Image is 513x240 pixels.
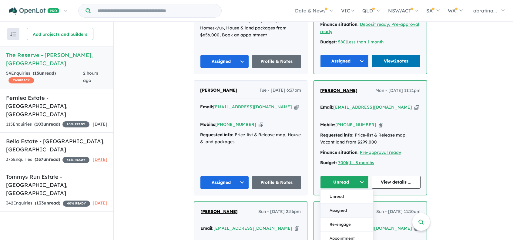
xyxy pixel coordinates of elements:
input: Try estate name, suburb, builder or developer [92,4,220,17]
a: 580 [338,39,346,45]
a: [EMAIL_ADDRESS][DOMAIN_NAME] [213,225,292,231]
a: Deposit ready, Pre-approval ready [320,22,419,34]
a: [EMAIL_ADDRESS][DOMAIN_NAME] [333,104,412,110]
a: View details ... [372,176,421,189]
span: [DATE] [93,200,107,206]
button: Re-engage [320,217,373,231]
button: Assigned [320,203,373,217]
span: abratina... [473,8,497,14]
strong: Mobile: [320,122,335,127]
strong: Budget: [320,39,337,45]
div: Price-list & Release map, House & land packages [200,131,301,146]
strong: ( unread) [33,70,56,76]
a: [PERSON_NAME] [200,87,237,94]
span: 133 [36,200,44,206]
div: Price-list & Release map, Vacant land from $299,000 [320,132,421,146]
button: Assigned [320,55,369,68]
a: [EMAIL_ADDRESS][DOMAIN_NAME] [213,104,292,110]
strong: Email: [200,104,213,110]
div: 342 Enquir ies [6,200,90,207]
strong: ( unread) [35,157,60,162]
span: 337 [36,157,43,162]
a: [PERSON_NAME] [320,87,357,94]
strong: Email: [320,104,333,110]
span: [DATE] [93,121,107,127]
a: Less than 1 month [347,39,384,45]
div: Brochure & Inclusions, House & Land <u>Lot 209: Liberty 23 by Boutique Homes</u>, House & land pa... [200,10,301,39]
button: Copy [379,122,383,128]
span: 15 [34,70,39,76]
div: 54 Enquir ies [6,70,83,84]
div: 115 Enquir ies [6,121,89,128]
button: Copy [295,225,299,232]
div: | [320,159,421,167]
div: 375 Enquir ies [6,156,89,163]
span: [PERSON_NAME] [200,209,238,214]
button: Copy [259,121,263,128]
strong: Budget: [320,160,337,165]
span: Mon - [DATE] 11:21pm [375,87,421,94]
span: [DATE] [93,157,107,162]
a: View2notes [372,55,421,68]
a: 1 - 3 months [349,160,374,165]
h5: Bella Estate - [GEOGRAPHIC_DATA] , [GEOGRAPHIC_DATA] [6,137,107,154]
span: [PERSON_NAME] [320,88,357,93]
a: [PHONE_NUMBER] [335,122,376,127]
span: 103 [36,121,43,127]
button: Unread [320,176,369,189]
button: Copy [414,104,419,110]
span: CASHBACK [8,77,34,83]
span: 10 % READY [62,121,89,127]
button: Add projects and builders [27,28,93,40]
span: 40 % READY [63,201,90,207]
a: Profile & Notes [252,176,301,189]
span: Sun - [DATE] 11:10am [376,208,421,215]
strong: Requested info: [200,132,233,137]
span: Tue - [DATE] 6:37pm [260,87,301,94]
button: Assigned [200,55,249,68]
span: 2 hours ago [83,70,98,83]
strong: ( unread) [35,200,60,206]
span: Sun - [DATE] 2:56pm [258,208,301,215]
span: 45 % READY [62,157,89,163]
strong: Mobile: [200,122,215,127]
button: Copy [294,104,299,110]
button: Unread [320,189,373,203]
img: Openlot PRO Logo White [9,7,59,15]
a: [PHONE_NUMBER] [215,122,256,127]
strong: ( unread) [34,121,60,127]
img: sort.svg [10,32,16,36]
a: [PERSON_NAME] [200,208,238,215]
h5: Fernlea Estate - [GEOGRAPHIC_DATA] , [GEOGRAPHIC_DATA] [6,94,107,118]
strong: Email: [200,225,213,231]
div: | [320,39,421,46]
span: [PERSON_NAME] [200,87,237,93]
strong: Finance situation: [320,150,359,155]
a: 700k [338,160,348,165]
a: Pre-approval ready [360,150,401,155]
h5: The Reserve - [PERSON_NAME] , [GEOGRAPHIC_DATA] [6,51,107,67]
strong: Finance situation: [320,22,359,27]
button: Assigned [200,176,249,189]
a: Profile & Notes [252,55,301,68]
strong: Requested info: [320,132,354,138]
h5: Tommys Run Estate - [GEOGRAPHIC_DATA] , [GEOGRAPHIC_DATA] [6,173,107,197]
